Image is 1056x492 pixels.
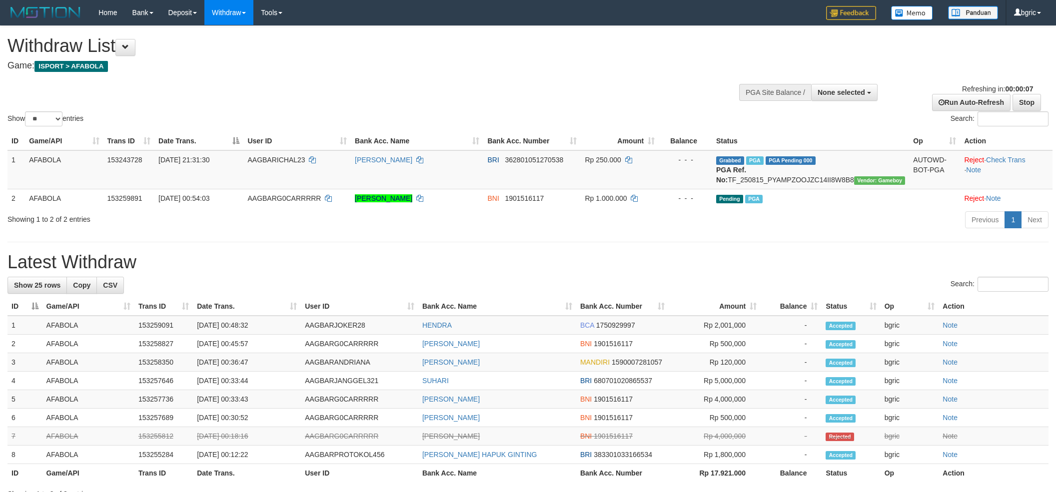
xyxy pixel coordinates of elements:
[193,446,301,464] td: [DATE] 00:12:22
[301,335,418,353] td: AAGBARG0CARRRRR
[422,340,480,348] a: [PERSON_NAME]
[826,6,876,20] img: Feedback.jpg
[134,446,193,464] td: 153255284
[7,36,694,56] h1: Withdraw List
[594,414,633,422] span: Copy 1901516117 to clipboard
[943,358,958,366] a: Note
[881,464,939,483] th: Op
[594,340,633,348] span: Copy 1901516117 to clipboard
[301,409,418,427] td: AAGBARG0CARRRRR
[418,464,576,483] th: Bank Acc. Name
[42,464,134,483] th: Game/API
[939,464,1049,483] th: Action
[158,156,209,164] span: [DATE] 21:31:30
[948,6,998,19] img: panduan.png
[7,427,42,446] td: 7
[1013,94,1041,111] a: Stop
[943,414,958,422] a: Note
[943,377,958,385] a: Note
[669,427,761,446] td: Rp 4,000,000
[659,132,712,150] th: Balance
[193,390,301,409] td: [DATE] 00:33:43
[73,281,90,289] span: Copy
[826,322,856,330] span: Accepted
[761,297,822,316] th: Balance: activate to sort column ascending
[301,372,418,390] td: AAGBARJANGGEL321
[301,464,418,483] th: User ID
[134,372,193,390] td: 153257646
[978,111,1049,126] input: Search:
[576,297,669,316] th: Bank Acc. Number: activate to sort column ascending
[7,390,42,409] td: 5
[891,6,933,20] img: Button%20Memo.svg
[581,132,659,150] th: Amount: activate to sort column ascending
[826,451,856,460] span: Accepted
[881,297,939,316] th: Op: activate to sort column ascending
[25,150,103,189] td: AFABOLA
[761,446,822,464] td: -
[594,451,652,459] span: Copy 383301033166534 to clipboard
[909,150,960,189] td: AUTOWD-BOT-PGA
[669,353,761,372] td: Rp 120,000
[351,132,483,150] th: Bank Acc. Name: activate to sort column ascending
[247,156,305,164] span: AAGBARICHAL23
[107,194,142,202] span: 153259891
[811,84,878,101] button: None selected
[158,194,209,202] span: [DATE] 00:54:03
[355,194,412,202] a: [PERSON_NAME]
[580,377,592,385] span: BRI
[134,409,193,427] td: 153257689
[7,189,25,207] td: 2
[7,297,42,316] th: ID: activate to sort column descending
[193,409,301,427] td: [DATE] 00:30:52
[594,377,652,385] span: Copy 680701020865537 to clipboard
[669,297,761,316] th: Amount: activate to sort column ascending
[761,390,822,409] td: -
[7,132,25,150] th: ID
[964,156,984,164] a: Reject
[881,353,939,372] td: bgric
[854,176,905,185] span: Vendor URL: https://payment21.1velocity.biz
[943,451,958,459] a: Note
[585,194,627,202] span: Rp 1.000.000
[42,446,134,464] td: AFABOLA
[909,132,960,150] th: Op: activate to sort column ascending
[301,390,418,409] td: AAGBARG0CARRRRR
[7,316,42,335] td: 1
[301,427,418,446] td: AAGBARG0CARRRRR
[103,132,155,150] th: Trans ID: activate to sort column ascending
[301,297,418,316] th: User ID: activate to sort column ascending
[746,156,764,165] span: Marked by bgric
[1005,211,1022,228] a: 1
[422,395,480,403] a: [PERSON_NAME]
[965,211,1005,228] a: Previous
[596,321,635,329] span: Copy 1750929997 to clipboard
[107,156,142,164] span: 153243728
[943,432,958,440] a: Note
[247,194,321,202] span: AAGBARG0CARRRRR
[422,451,537,459] a: [PERSON_NAME] HAPUK GINTING
[301,316,418,335] td: AAGBARJOKER28
[939,297,1049,316] th: Action
[580,358,610,366] span: MANDIRI
[826,340,856,349] span: Accepted
[7,252,1049,272] h1: Latest Withdraw
[712,150,909,189] td: TF_250815_PYAMPZOOJZC14II8W8B8
[422,432,480,440] a: [PERSON_NAME]
[42,316,134,335] td: AFABOLA
[355,156,412,164] a: [PERSON_NAME]
[881,335,939,353] td: bgric
[7,5,83,20] img: MOTION_logo.png
[580,451,592,459] span: BRI
[7,210,432,224] div: Showing 1 to 2 of 2 entries
[42,335,134,353] td: AFABOLA
[826,359,856,367] span: Accepted
[418,297,576,316] th: Bank Acc. Name: activate to sort column ascending
[712,132,909,150] th: Status
[422,321,452,329] a: HENDRA
[580,395,592,403] span: BNI
[25,111,62,126] select: Showentries
[193,427,301,446] td: [DATE] 00:18:16
[42,372,134,390] td: AFABOLA
[193,372,301,390] td: [DATE] 00:33:44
